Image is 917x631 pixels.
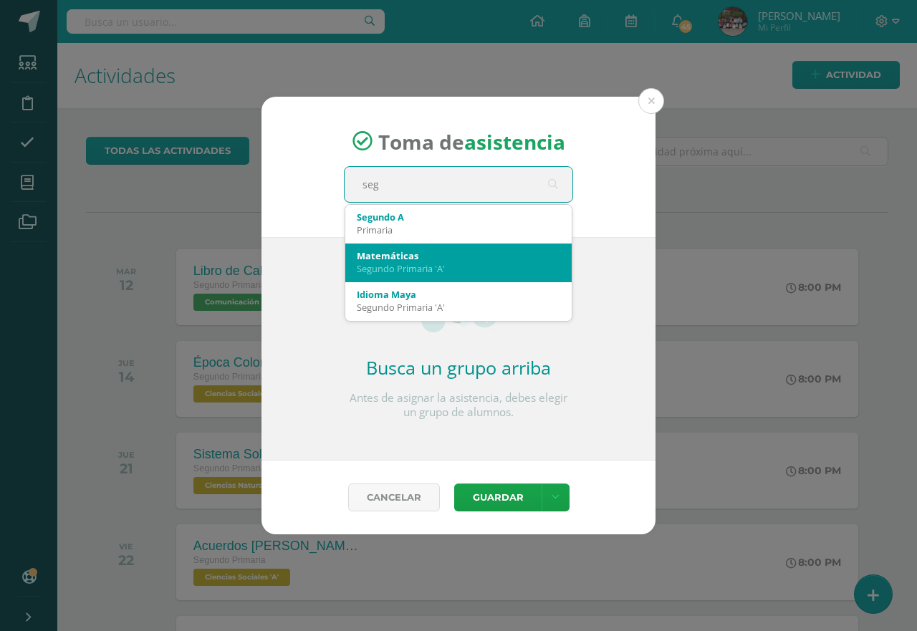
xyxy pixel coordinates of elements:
input: Busca un grado o sección aquí... [345,167,572,202]
div: Primaria [357,223,560,236]
div: Segundo Primaria 'A' [357,301,560,314]
div: Segundo Primaria 'A' [357,262,560,275]
span: Toma de [378,127,565,155]
a: Cancelar [348,483,440,511]
div: Segundo A [357,211,560,223]
button: Close (Esc) [638,88,664,114]
div: Matemáticas [357,249,560,262]
button: Guardar [454,483,542,511]
div: Idioma Maya [357,288,560,301]
h2: Busca un grupo arriba [344,355,573,380]
strong: asistencia [464,127,565,155]
p: Antes de asignar la asistencia, debes elegir un grupo de alumnos. [344,391,573,420]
